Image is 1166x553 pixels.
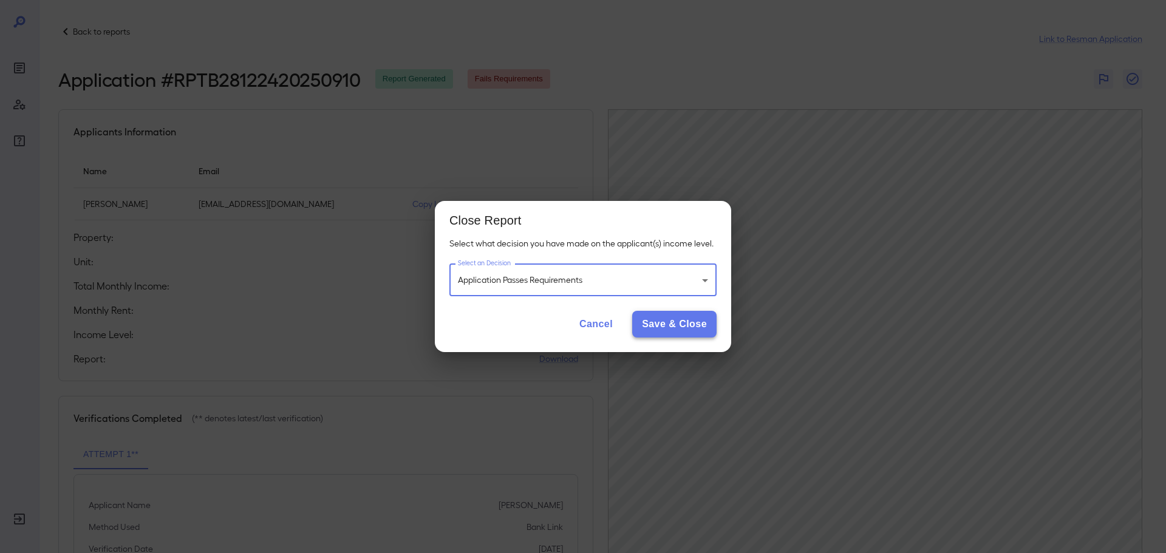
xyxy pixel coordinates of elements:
[570,311,622,338] button: Cancel
[449,237,717,249] p: Select what decision you have made on the applicant(s) income level.
[435,201,731,237] h2: Close Report
[449,264,717,296] div: Application Passes Requirements
[632,311,717,338] button: Save & Close
[458,259,511,268] label: Select an Decision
